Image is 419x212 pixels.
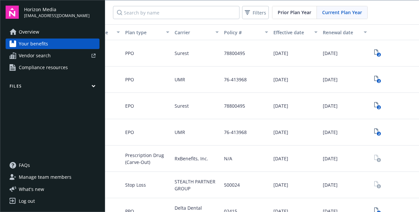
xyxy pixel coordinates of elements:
[175,155,208,162] span: RxBenefits, Inc.
[323,102,338,109] span: [DATE]
[6,62,99,73] a: Compliance resources
[175,102,189,109] span: Surest
[6,83,99,92] button: Files
[372,74,383,85] a: View Plan Documents
[19,27,39,37] span: Overview
[323,129,338,136] span: [DATE]
[6,160,99,171] a: FAQs
[172,24,221,40] button: Carrier
[175,50,189,57] span: Surest
[19,160,30,171] span: FAQs
[273,50,288,57] span: [DATE]
[378,132,379,136] text: 2
[378,79,379,83] text: 2
[320,24,370,40] button: Renewal date
[125,129,134,136] span: EPO
[273,29,310,36] div: Effective date
[125,102,134,109] span: EPO
[273,155,288,162] span: [DATE]
[19,39,48,49] span: Your benefits
[125,76,134,83] span: PPO
[175,76,185,83] span: UMR
[372,48,383,59] a: View Plan Documents
[372,180,383,190] span: View Plan Documents
[253,9,266,16] span: Filters
[323,29,360,36] div: Renewal date
[125,29,162,36] div: Plan type
[125,181,146,188] span: Stop Loss
[19,186,44,193] span: What ' s new
[322,9,362,16] span: Current Plan Year
[224,102,245,109] span: 78800495
[224,29,261,36] div: Policy #
[273,76,288,83] span: [DATE]
[175,29,211,36] div: Carrier
[224,129,247,136] span: 76-413968
[24,13,90,19] span: [EMAIL_ADDRESS][DOMAIN_NAME]
[6,172,99,182] a: Manage team members
[271,24,320,40] button: Effective date
[6,27,99,37] a: Overview
[19,62,68,73] span: Compliance resources
[242,6,269,19] button: Filters
[378,105,379,110] text: 2
[19,50,51,61] span: Vendor search
[224,50,245,57] span: 78800495
[221,24,271,40] button: Policy #
[125,152,169,166] span: Prescription Drug (Carve-Out)
[123,24,172,40] button: Plan type
[125,50,134,57] span: PPO
[6,50,99,61] a: Vendor search
[323,50,338,57] span: [DATE]
[273,181,288,188] span: [DATE]
[19,172,71,182] span: Manage team members
[24,6,99,19] button: Horizon Media[EMAIL_ADDRESS][DOMAIN_NAME]
[323,181,338,188] span: [DATE]
[6,39,99,49] a: Your benefits
[243,8,267,17] span: Filters
[278,9,311,16] span: Prior Plan Year
[372,153,383,164] span: View Plan Documents
[24,6,90,13] span: Horizon Media
[323,155,338,162] span: [DATE]
[378,53,379,57] text: 2
[323,76,338,83] span: [DATE]
[224,181,240,188] span: 500024
[6,6,19,19] img: navigator-logo.svg
[113,6,239,19] input: Search by name
[372,101,383,111] a: View Plan Documents
[175,129,185,136] span: UMR
[6,186,55,193] button: What's new
[175,178,219,192] span: STEALTH PARTNER GROUP
[19,196,35,206] div: Log out
[273,129,288,136] span: [DATE]
[224,155,232,162] span: N/A
[273,102,288,109] span: [DATE]
[224,76,247,83] span: 76-413968
[372,127,383,138] a: View Plan Documents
